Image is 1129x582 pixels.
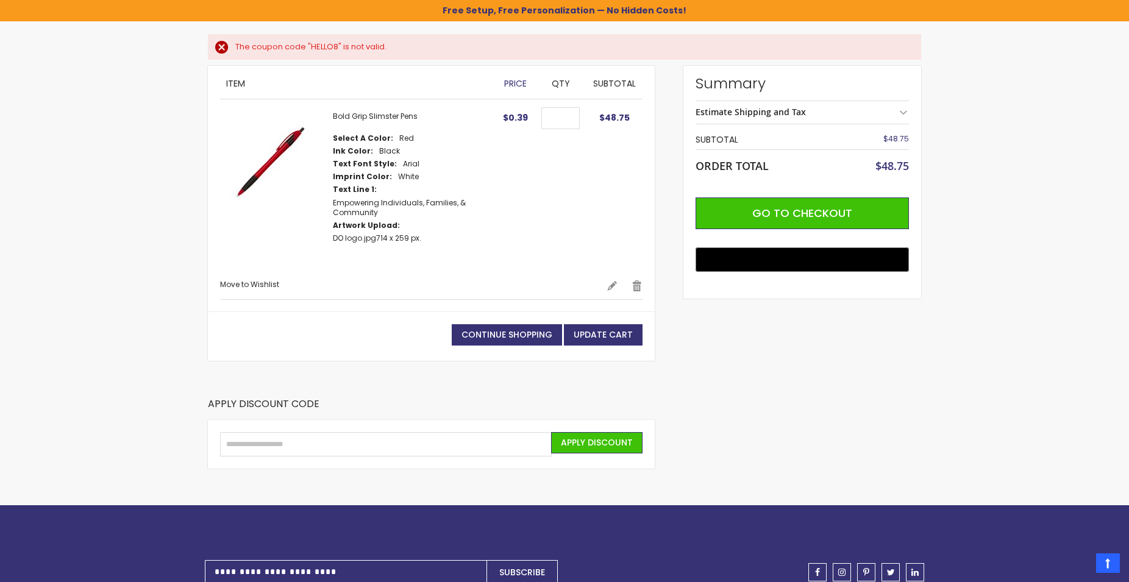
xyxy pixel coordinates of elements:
[1028,549,1129,582] iframe: Google Customer Reviews
[399,133,414,143] dd: Red
[881,563,900,581] a: twitter
[499,566,545,578] span: Subscribe
[220,112,321,212] img: Bold Gripped Slimster-Red
[593,77,636,90] span: Subtotal
[504,77,527,90] span: Price
[906,563,924,581] a: linkedin
[911,568,919,577] span: linkedin
[220,279,279,289] a: Move to Wishlist
[333,111,418,121] a: Bold Grip Slimster Pens
[875,158,909,173] span: $48.75
[333,233,421,243] dd: 714 x 259 px.
[379,146,400,156] dd: Black
[220,112,333,268] a: Bold Gripped Slimster-Red
[696,157,769,173] strong: Order Total
[696,106,806,118] strong: Estimate Shipping and Tax
[696,247,909,272] button: Buy with GPay
[808,563,827,581] a: facebook
[403,159,419,169] dd: Arial
[561,436,633,449] span: Apply Discount
[208,397,319,420] strong: Apply Discount Code
[333,185,377,194] dt: Text Line 1
[333,221,400,230] dt: Artwork Upload
[883,133,909,144] span: $48.75
[333,159,397,169] dt: Text Font Style
[503,112,528,124] span: $0.39
[333,172,392,182] dt: Imprint Color
[599,112,630,124] span: $48.75
[833,563,851,581] a: instagram
[887,568,895,577] span: twitter
[208,2,327,22] span: Shopping Cart
[333,133,393,143] dt: Select A Color
[696,74,909,93] strong: Summary
[333,198,491,218] dd: Empowering Individuals, Families, & Community
[552,77,570,90] span: Qty
[333,146,373,156] dt: Ink Color
[564,324,643,346] button: Update Cart
[838,568,846,577] span: instagram
[752,205,852,221] span: Go to Checkout
[696,197,909,229] button: Go to Checkout
[574,328,633,341] span: Update Cart
[815,568,820,577] span: facebook
[452,324,562,346] a: Continue Shopping
[226,77,245,90] span: Item
[461,328,552,341] span: Continue Shopping
[857,563,875,581] a: pinterest
[696,130,845,149] th: Subtotal
[235,41,909,52] div: The coupon code "HELLO8" is not valid.
[333,233,376,243] a: DO logo.jpg
[863,568,869,577] span: pinterest
[398,172,419,182] dd: White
